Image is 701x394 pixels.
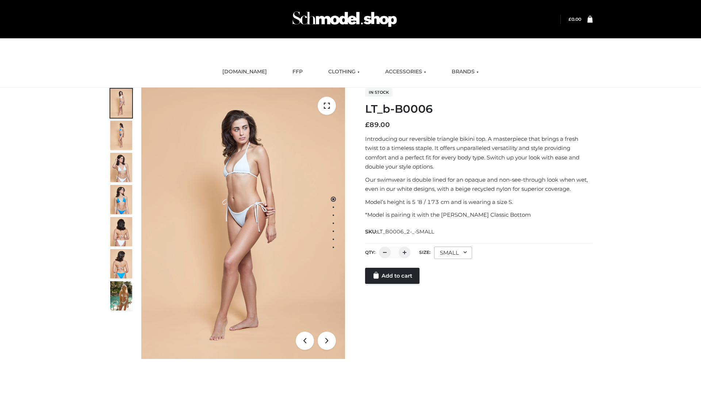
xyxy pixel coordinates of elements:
a: £0.00 [568,16,581,22]
a: [DOMAIN_NAME] [217,64,272,80]
p: Model’s height is 5 ‘8 / 173 cm and is wearing a size S. [365,197,593,207]
span: £ [365,121,369,129]
p: *Model is pairing it with the [PERSON_NAME] Classic Bottom [365,210,593,220]
span: £ [568,16,571,22]
a: ACCESSORIES [380,64,432,80]
img: ArielClassicBikiniTop_CloudNine_AzureSky_OW114ECO_8-scaled.jpg [110,249,132,278]
span: SKU: [365,227,435,236]
p: Our swimwear is double lined for an opaque and non-see-through look when wet, even in our white d... [365,175,593,194]
p: Introducing our reversible triangle bikini top. A masterpiece that brings a fresh twist to a time... [365,134,593,171]
bdi: 89.00 [365,121,390,129]
a: BRANDS [446,64,484,80]
img: Arieltop_CloudNine_AzureSky2.jpg [110,281,132,310]
img: ArielClassicBikiniTop_CloudNine_AzureSky_OW114ECO_1 [141,88,345,359]
img: ArielClassicBikiniTop_CloudNine_AzureSky_OW114ECO_2-scaled.jpg [110,121,132,150]
img: ArielClassicBikiniTop_CloudNine_AzureSky_OW114ECO_3-scaled.jpg [110,153,132,182]
bdi: 0.00 [568,16,581,22]
img: Schmodel Admin 964 [290,5,399,34]
label: Size: [419,250,430,255]
img: ArielClassicBikiniTop_CloudNine_AzureSky_OW114ECO_1-scaled.jpg [110,89,132,118]
span: LT_B0006_2-_-SMALL [377,228,434,235]
img: ArielClassicBikiniTop_CloudNine_AzureSky_OW114ECO_4-scaled.jpg [110,185,132,214]
img: ArielClassicBikiniTop_CloudNine_AzureSky_OW114ECO_7-scaled.jpg [110,217,132,246]
label: QTY: [365,250,375,255]
span: In stock [365,88,392,97]
a: FFP [287,64,308,80]
h1: LT_b-B0006 [365,103,593,116]
a: Add to cart [365,268,420,284]
a: CLOTHING [323,64,365,80]
div: SMALL [434,247,472,259]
